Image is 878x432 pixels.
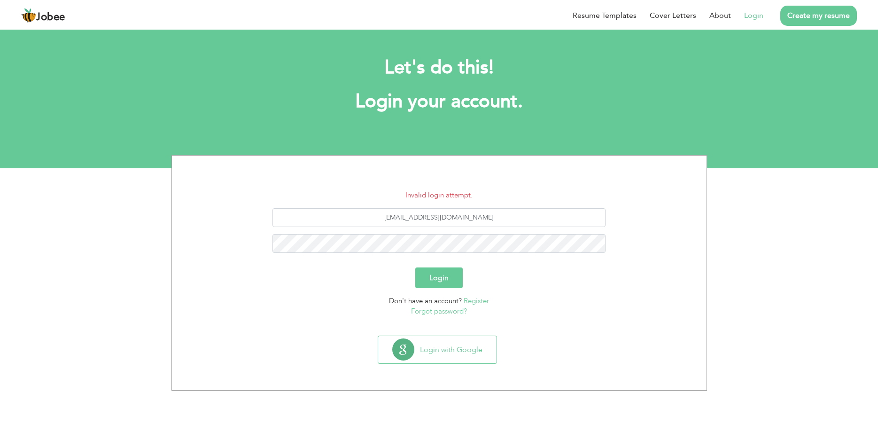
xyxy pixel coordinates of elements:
a: Forgot password? [411,306,467,316]
button: Login with Google [378,336,497,363]
a: Resume Templates [573,10,637,21]
h1: Login your account. [186,89,693,114]
li: Invalid login attempt. [179,190,699,201]
a: Jobee [21,8,65,23]
h2: Let's do this! [186,55,693,80]
a: Login [744,10,763,21]
a: About [709,10,731,21]
button: Login [415,267,463,288]
span: Don't have an account? [389,296,462,306]
a: Create my resume [780,6,857,26]
a: Register [464,296,489,306]
img: jobee.io [21,8,36,23]
input: Email [272,208,606,227]
span: Jobee [36,12,65,23]
a: Cover Letters [650,10,696,21]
